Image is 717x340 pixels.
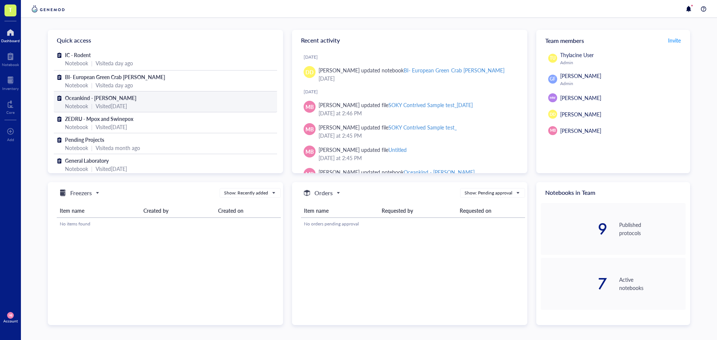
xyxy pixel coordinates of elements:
div: | [91,123,93,131]
div: [DATE] at 2:46 PM [319,109,515,117]
div: Notebook [65,59,88,67]
div: [PERSON_NAME] updated file [319,101,473,109]
div: Add [7,137,14,142]
span: [PERSON_NAME] [560,110,601,118]
span: T [9,5,12,14]
div: Notebook [65,144,88,152]
img: genemod-logo [30,4,66,13]
span: MB [305,125,314,133]
div: | [91,59,93,67]
div: No orders pending approval [304,221,522,227]
span: DD [550,111,556,117]
div: Visited [DATE] [96,123,127,131]
span: Invite [668,37,681,44]
div: 7 [541,276,607,291]
span: [PERSON_NAME] [560,72,601,79]
div: Notebook [2,62,19,67]
span: General Laboratory [65,157,109,164]
div: [DATE] [319,74,515,82]
span: TU [550,55,556,62]
div: | [91,81,93,89]
div: Account [3,319,18,323]
span: ZEDRU - Mpox and Swinepox [65,115,133,122]
th: Created by [140,204,215,218]
span: BI- European Green Crab [PERSON_NAME] [65,73,165,81]
div: Admin [560,60,683,66]
div: [PERSON_NAME] updated file [319,146,407,154]
div: Show: Recently added [224,190,268,196]
div: No items found [60,221,278,227]
div: Active notebooks [619,275,686,292]
div: Core [6,110,15,115]
div: [DATE] [304,89,521,95]
span: IC - Rodent [65,51,91,59]
div: Visited a month ago [96,144,140,152]
div: Dashboard [1,38,20,43]
th: Item name [301,204,379,218]
div: Quick access [48,30,283,51]
th: Requested by [379,204,456,218]
span: MW [550,96,556,100]
th: Created on [215,204,281,218]
a: Core [6,98,15,115]
div: Notebook [65,81,88,89]
div: | [91,165,93,173]
div: Published protocols [619,221,686,237]
a: MB[PERSON_NAME] updated fileSOKY Contrived Sample test_[DATE] at 2:45 PM [298,120,521,143]
div: Show: Pending approval [465,190,512,196]
th: Item name [57,204,140,218]
div: Visited a day ago [96,59,133,67]
div: 9 [541,221,607,236]
a: MB[PERSON_NAME] updated fileUntitled[DATE] at 2:45 PM [298,143,521,165]
a: MB[PERSON_NAME] updated fileSOKY Contrived Sample test_[DATE][DATE] at 2:46 PM [298,98,521,120]
a: Dashboard [1,26,20,43]
div: Untitled [388,146,407,153]
h5: Orders [314,188,333,197]
div: | [91,144,93,152]
div: | [91,102,93,110]
div: Notebook [65,165,88,173]
div: Inventory [2,86,19,91]
span: Oceankind - [PERSON_NAME] [65,94,136,102]
div: Notebooks in Team [536,182,690,203]
span: [PERSON_NAME] [560,127,601,134]
div: Visited [DATE] [96,165,127,173]
div: SOKY Contrived Sample test_ [388,124,456,131]
span: MB [9,314,12,317]
span: DD [305,68,314,76]
div: SOKY Contrived Sample test_[DATE] [388,101,472,109]
div: [DATE] at 2:45 PM [319,131,515,140]
span: GF [550,76,556,82]
div: [DATE] at 2:45 PM [319,154,515,162]
div: BI- European Green Crab [PERSON_NAME] [404,66,504,74]
h5: Freezers [70,188,92,197]
div: Visited a day ago [96,81,133,89]
button: Invite [668,34,681,46]
div: Notebook [65,102,88,110]
div: [DATE] [304,54,521,60]
div: [PERSON_NAME] updated file [319,123,457,131]
span: [PERSON_NAME] [560,94,601,102]
a: Inventory [2,74,19,91]
div: Visited [DATE] [96,102,127,110]
a: Notebook [2,50,19,67]
div: Recent activity [292,30,527,51]
div: Admin [560,81,683,87]
span: Pending Projects [65,136,104,143]
span: Thylacine User [560,51,594,59]
div: [PERSON_NAME] updated notebook [319,66,505,74]
div: Notebook [65,123,88,131]
span: MB [305,103,314,111]
a: DD[PERSON_NAME] updated notebookBI- European Green Crab [PERSON_NAME][DATE] [298,63,521,85]
th: Requested on [457,204,525,218]
span: MB [550,128,556,133]
span: MB [305,147,314,156]
div: Team members [536,30,690,51]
